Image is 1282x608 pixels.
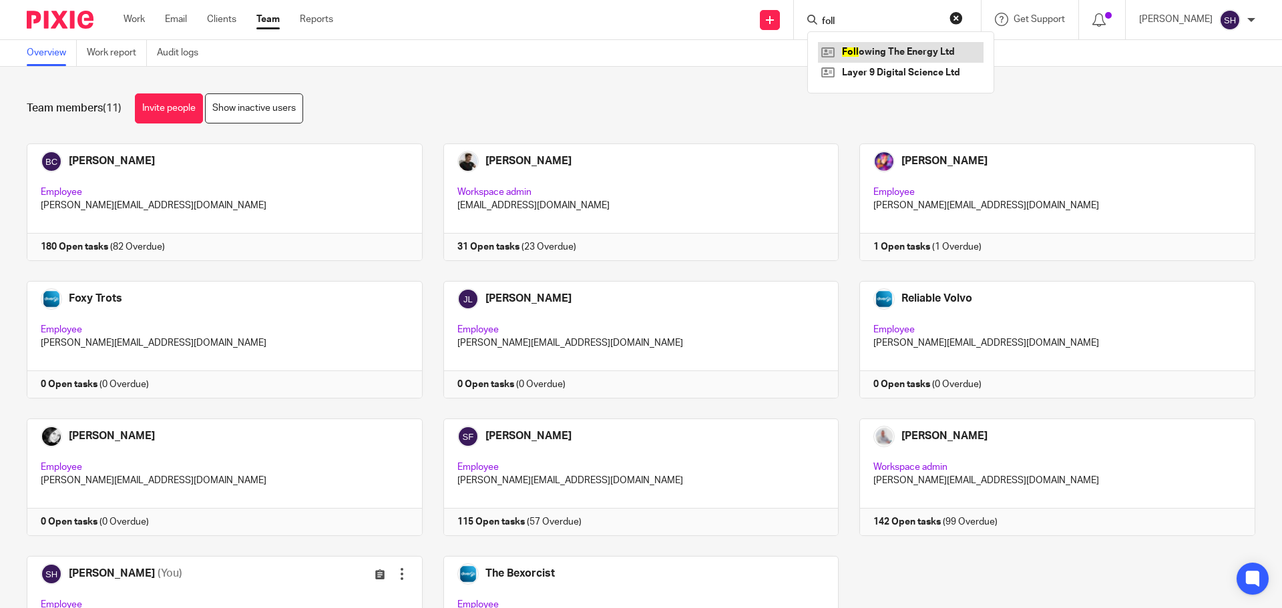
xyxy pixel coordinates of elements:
a: Work report [87,40,147,66]
h1: Team members [27,101,122,115]
input: Search [821,16,941,28]
img: svg%3E [1219,9,1241,31]
a: Work [124,13,145,26]
a: Team [256,13,280,26]
a: Audit logs [157,40,208,66]
button: Clear [949,11,963,25]
a: Invite people [135,93,203,123]
a: Overview [27,40,77,66]
span: Get Support [1014,15,1065,24]
a: Show inactive users [205,93,303,123]
p: [PERSON_NAME] [1139,13,1213,26]
img: Pixie [27,11,93,29]
a: Clients [207,13,236,26]
a: Reports [300,13,333,26]
a: Email [165,13,187,26]
span: (11) [103,103,122,113]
